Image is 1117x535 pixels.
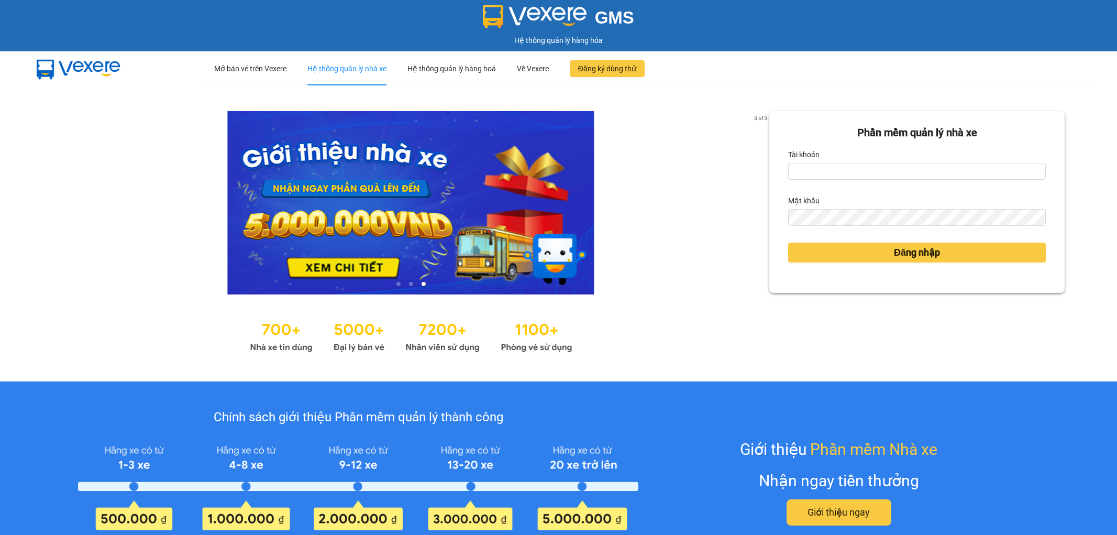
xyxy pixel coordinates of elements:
p: 3 of 3 [751,111,769,125]
button: Đăng nhập [788,243,1046,263]
div: Về Vexere [517,52,549,85]
span: Đăng ký dùng thử [578,63,636,74]
img: policy-intruduce-detail.png [78,441,638,531]
img: Statistics.png [250,315,572,355]
a: GMS [483,16,634,24]
button: previous slide / item [52,111,67,294]
li: slide item 2 [409,282,413,286]
img: logo 2 [483,5,587,28]
span: Phần mềm Nhà xe [810,437,937,462]
span: GMS [595,8,634,27]
button: Giới thiệu ngay [787,499,891,526]
span: Đăng nhập [894,245,940,260]
div: Mở bán vé trên Vexere [214,52,286,85]
div: Giới thiệu [740,437,937,462]
li: slide item 3 [422,282,426,286]
div: Hệ thống quản lý nhà xe [307,52,386,85]
div: Chính sách giới thiệu Phần mềm quản lý thành công [78,408,638,428]
button: Đăng ký dùng thử [570,60,645,77]
span: Giới thiệu ngay [808,505,870,520]
label: Tài khoản [788,146,820,163]
input: Tài khoản [788,163,1046,180]
li: slide item 1 [396,282,401,286]
button: next slide / item [755,111,769,294]
input: Mật khẩu [788,209,1046,226]
img: mbUUG5Q.png [26,51,131,86]
div: Hệ thống quản lý hàng hóa [3,35,1114,46]
div: Nhận ngay tiền thưởng [759,468,919,493]
div: Hệ thống quản lý hàng hoá [407,52,496,85]
label: Mật khẩu [788,192,820,209]
div: Phần mềm quản lý nhà xe [788,125,1046,141]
